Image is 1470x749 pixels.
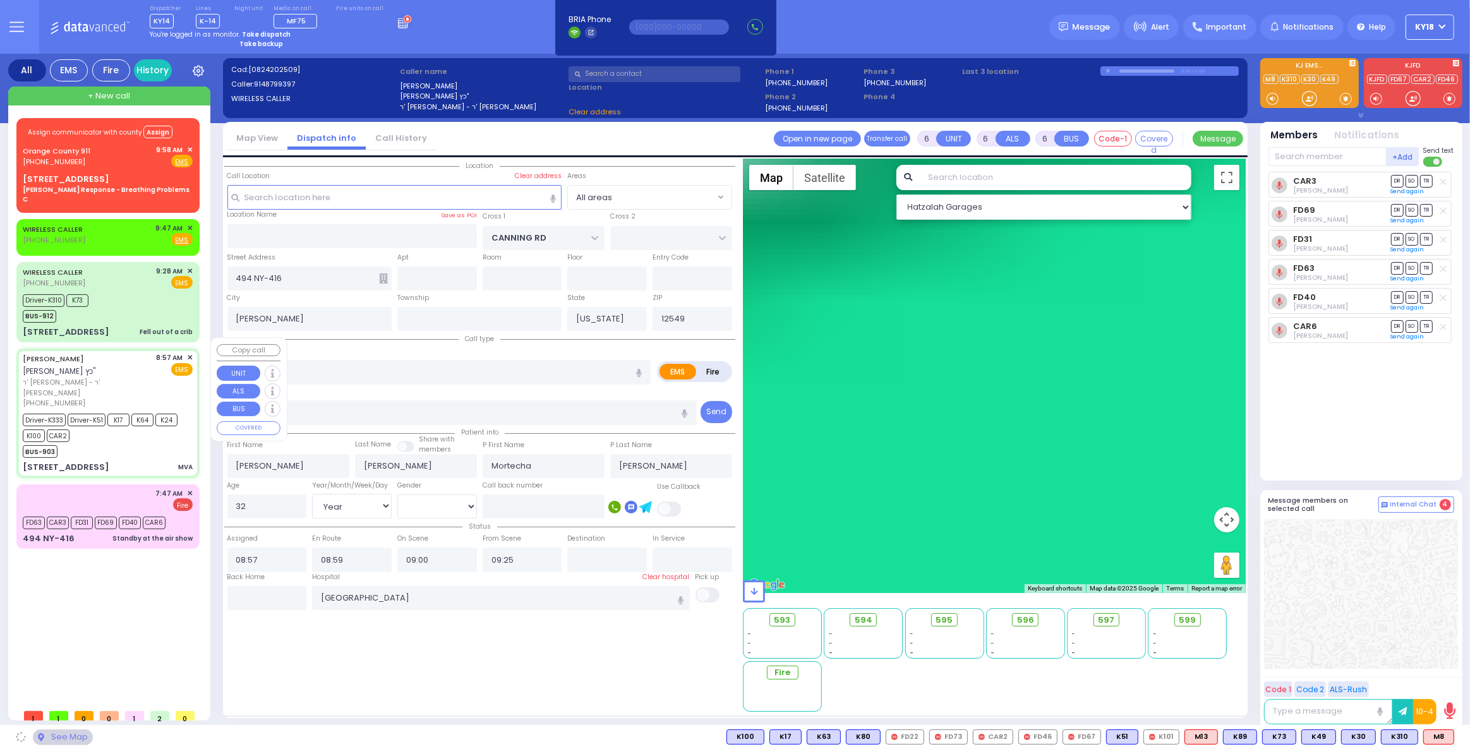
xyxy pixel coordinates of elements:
div: CAR2 [973,729,1013,745]
button: Transfer call [864,131,910,147]
button: ALS [217,384,260,399]
span: KY14 [150,14,174,28]
label: KJFD [1364,63,1462,71]
img: red-radio-icon.svg [1068,734,1075,740]
div: K89 [1223,729,1257,745]
button: UNIT [936,131,971,147]
span: Joel Sandel [1293,331,1348,340]
span: Phone 3 [864,66,958,77]
a: K30 [1301,75,1319,84]
span: ר' [PERSON_NAME] - ר' [PERSON_NAME] [23,377,152,398]
span: MF75 [287,16,306,26]
label: City [227,293,241,303]
span: 9148799397 [254,79,295,89]
label: Call back number [483,481,543,491]
span: - [1072,638,1076,648]
label: Caller name [400,66,564,77]
div: BLS [1301,729,1336,745]
span: - [991,648,994,657]
span: + New call [88,90,130,102]
div: M13 [1184,729,1218,745]
label: Pick up [696,572,720,582]
div: BLS [807,729,841,745]
input: Search location here [227,185,562,209]
span: K-14 [196,14,220,28]
button: Code 2 [1294,681,1326,697]
img: Google [746,577,788,593]
a: Dispatch info [287,132,366,144]
a: Send again [1391,333,1425,340]
label: Township [397,293,429,303]
button: Map camera controls [1214,507,1239,532]
span: ✕ [187,266,193,277]
span: Other building occupants [379,273,388,284]
span: All areas [567,185,732,209]
span: Message [1073,21,1111,33]
img: red-radio-icon.svg [1149,734,1155,740]
div: K17 [769,729,802,745]
span: Jacob Friedman [1293,302,1348,311]
span: - [829,638,833,648]
span: Status [462,522,497,531]
div: BLS [1106,729,1138,745]
div: BLS [1262,729,1296,745]
label: Apt [397,253,409,263]
span: SO [1406,204,1418,216]
span: BUS-903 [23,445,57,458]
span: FD63 [23,517,45,529]
span: [PHONE_NUMBER] [23,235,85,245]
label: Age [227,481,240,491]
span: All areas [568,186,714,208]
label: Fire units on call [336,5,383,13]
label: First Name [227,440,263,450]
span: [PERSON_NAME] כץ" [23,366,95,376]
label: Back Home [227,572,265,582]
a: KJFD [1367,75,1387,84]
span: FD31 [71,517,93,529]
span: DR [1391,204,1404,216]
a: Send again [1391,246,1425,253]
label: Cad: [231,64,395,75]
span: ✕ [187,352,193,363]
span: SO [1406,291,1418,303]
span: - [829,648,833,657]
u: EMS [176,236,189,245]
a: Call History [366,132,437,144]
span: K100 [23,429,45,442]
button: Code 1 [1264,681,1292,697]
input: (000)000-00000 [629,20,729,35]
div: K63 [807,729,841,745]
label: Location Name [227,210,277,220]
button: Members [1271,128,1318,143]
div: Fell out of a crib [140,327,193,337]
label: En Route [312,534,341,544]
span: Send text [1423,146,1454,155]
label: Cross 2 [610,212,636,222]
button: ALS [996,131,1030,147]
span: [PHONE_NUMBER] [23,278,85,288]
a: WIRELESS CALLER [23,224,83,234]
span: - [910,648,913,657]
span: Driver-K310 [23,294,64,307]
span: 0 [100,711,119,721]
span: EMS [171,276,193,289]
span: K17 [107,414,130,426]
span: - [748,648,752,657]
span: Phone 2 [765,92,859,102]
a: Send again [1391,188,1425,195]
span: DR [1391,175,1404,187]
button: UNIT [217,366,260,381]
label: Street Address [227,253,276,263]
div: K100 [726,729,764,745]
span: Asher Wieder [1293,273,1348,282]
span: All areas [576,191,612,204]
a: Send again [1391,217,1425,224]
span: TR [1420,262,1433,274]
span: TR [1420,233,1433,245]
h5: Message members on selected call [1268,496,1378,513]
img: red-radio-icon.svg [979,734,985,740]
input: Search a contact [569,66,740,82]
span: - [748,638,752,648]
span: - [1153,648,1157,657]
a: Open in new page [774,131,861,147]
